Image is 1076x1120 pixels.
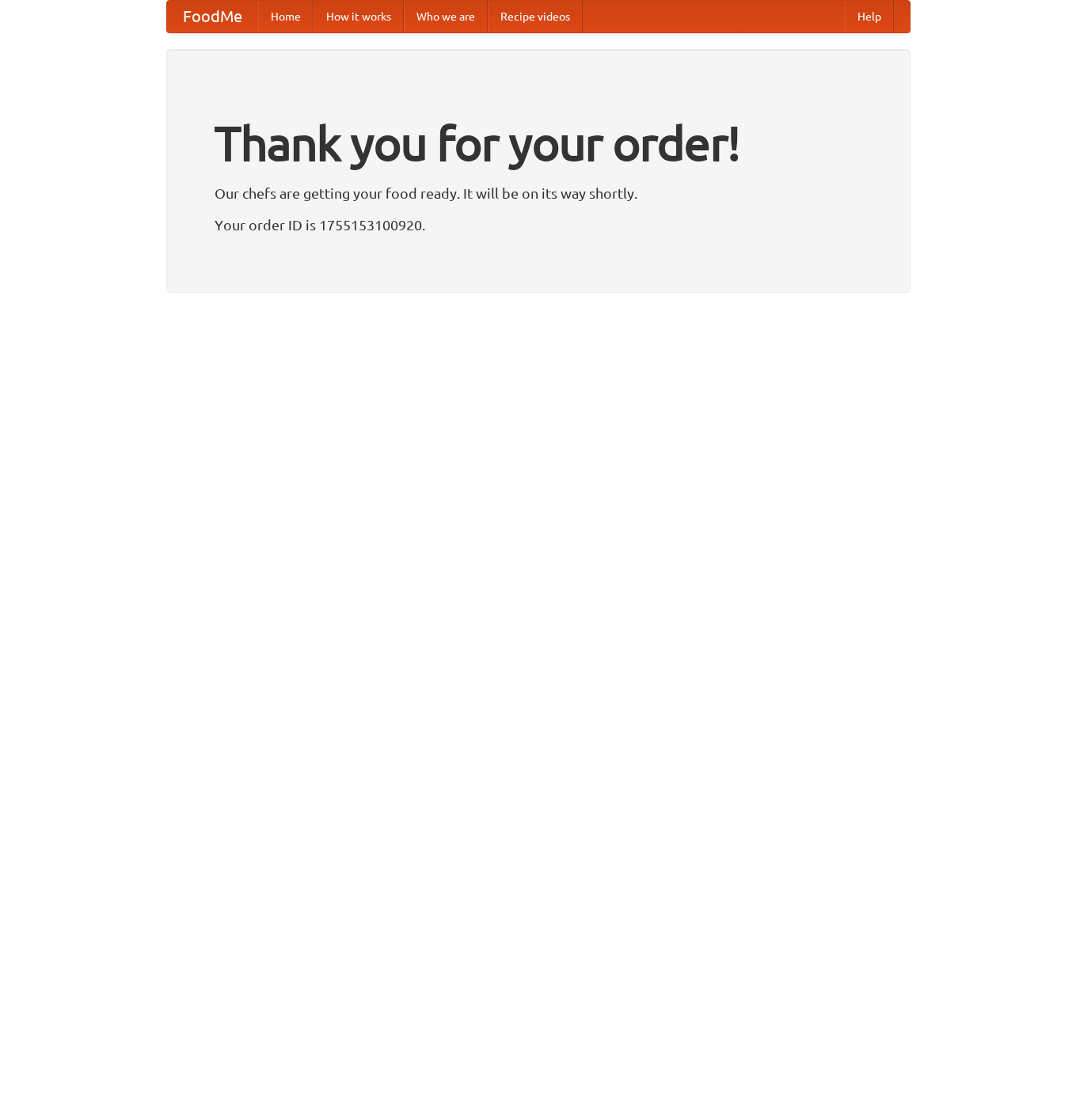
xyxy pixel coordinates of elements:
a: Recipe videos [488,1,583,32]
h1: Thank you for your order! [215,105,862,181]
a: Home [258,1,314,32]
p: Your order ID is 1755153100920. [215,213,862,237]
a: Help [845,1,894,32]
p: Our chefs are getting your food ready. It will be on its way shortly. [215,181,862,205]
a: How it works [314,1,404,32]
a: Who we are [404,1,488,32]
a: FoodMe [167,1,258,32]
